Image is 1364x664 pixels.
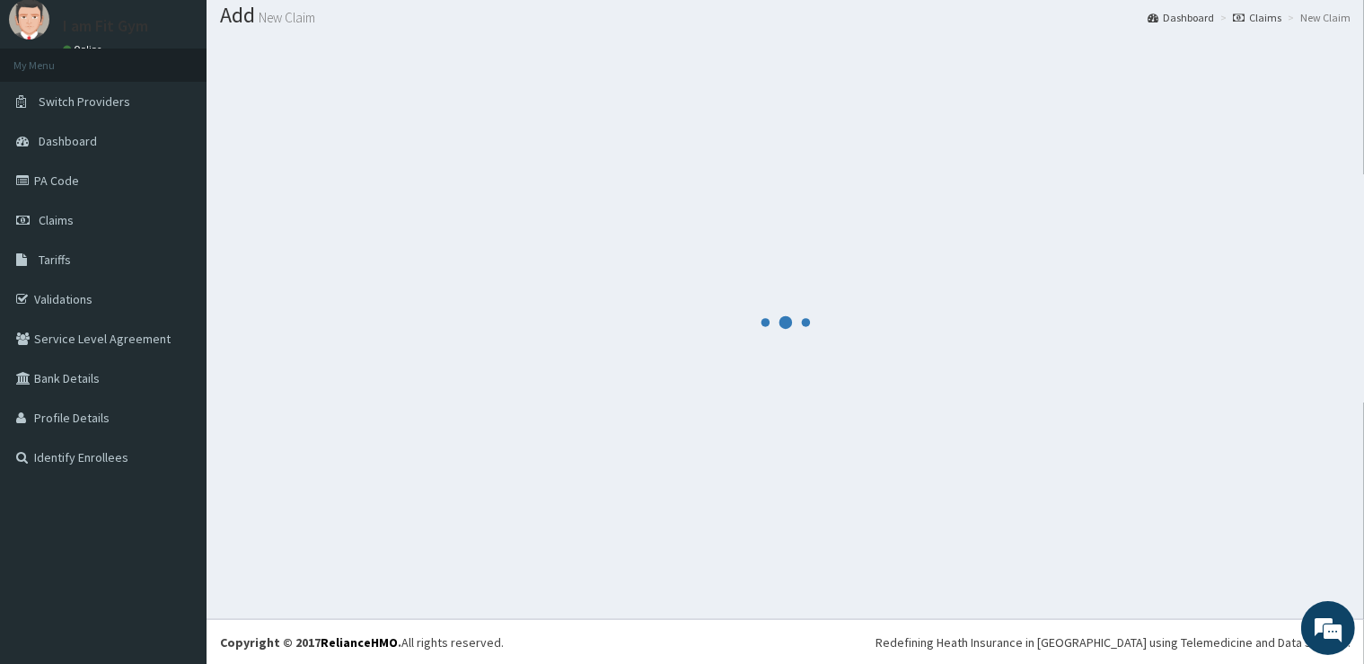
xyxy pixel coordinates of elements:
span: Switch Providers [39,93,130,110]
a: Online [63,43,106,56]
small: New Claim [255,11,315,24]
a: Claims [1233,10,1281,25]
div: Chat with us now [93,101,302,124]
h1: Add [220,4,1351,27]
li: New Claim [1283,10,1351,25]
span: Claims [39,212,74,228]
div: Redefining Heath Insurance in [GEOGRAPHIC_DATA] using Telemedicine and Data Science! [876,633,1351,651]
span: We're online! [104,210,248,392]
a: Dashboard [1148,10,1214,25]
svg: audio-loading [759,296,813,350]
strong: Copyright © 2017 . [220,634,401,651]
textarea: Type your message and hit 'Enter' [9,459,342,522]
span: Dashboard [39,133,97,149]
img: d_794563401_company_1708531726252_794563401 [33,90,73,135]
span: Tariffs [39,252,71,268]
a: RelianceHMO [321,634,398,651]
div: Minimize live chat window [295,9,338,52]
p: I am Fit Gym [63,18,148,34]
